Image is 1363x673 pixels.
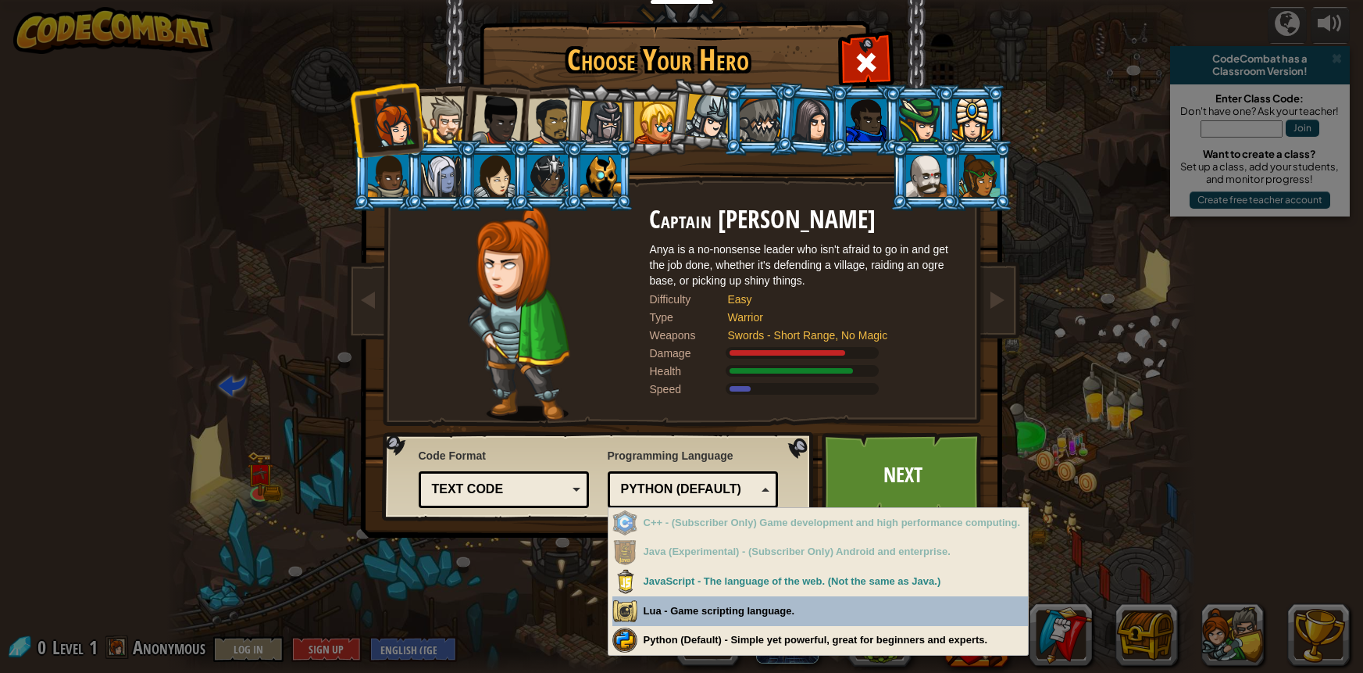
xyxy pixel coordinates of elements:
li: Pender Spellbane [936,84,1006,156]
li: Ritic the Cold [564,140,634,211]
div: Anya is a no-nonsense leader who isn't afraid to go in and get the job done, whether it's defendi... [650,242,962,288]
li: Usara Master Wizard [511,140,581,211]
div: Health [650,363,728,379]
span: Code Format [419,448,590,464]
div: Lua - Game scripting language. [612,596,1029,627]
li: Omarn Brewstone [773,82,848,158]
li: Gordon the Stalwart [830,84,900,156]
div: JavaScript - The language of the web. (Not the same as Java.) [612,567,1029,597]
li: Illia Shieldsmith [458,140,528,211]
div: Subscriber Only [612,508,1029,539]
div: Swords - Short Range, No Magic [728,328,947,343]
div: Moves at 6 meters per second. [650,381,962,397]
li: Zana Woodheart [943,140,1013,211]
div: Python (Default) [621,481,756,499]
li: Arryn Stonewall [351,140,422,211]
div: Speed [650,381,728,397]
a: Next [822,432,985,518]
li: Miss Hushbaum [617,84,687,156]
div: Easy [728,292,947,307]
li: Captain Anya Weston [348,81,425,158]
span: Programming Language [608,448,779,464]
li: Hattori Hanzō [666,75,744,153]
li: Senick Steelclaw [723,84,794,156]
li: Nalfar Cryptor [405,140,475,211]
div: Warrior [728,310,947,325]
div: Subscriber Only [612,537,1029,567]
li: Lady Ida Justheart [455,79,531,156]
div: Python (Default) - Simple yet powerful, great for beginners and experts. [612,625,1029,656]
div: Deals 120% of listed Warrior weapon damage. [650,345,962,361]
div: Type [650,310,728,325]
img: captain-pose.png [468,206,570,421]
li: Sir Tharin Thunderfist [405,82,475,153]
div: Text code [432,481,567,499]
img: language-selector-background.png [382,432,818,521]
h2: Captain [PERSON_NAME] [650,206,962,234]
div: Gains 140% of listed Warrior armor health. [650,363,962,379]
li: Alejandro the Duelist [510,84,582,156]
li: Okar Stompfoot [890,140,960,211]
div: Weapons [650,328,728,343]
div: Difficulty [650,292,728,307]
li: Naria of the Leaf [883,84,953,156]
div: Damage [650,345,728,361]
li: Amara Arrowhead [562,83,636,158]
h1: Choose Your Hero [483,44,834,77]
